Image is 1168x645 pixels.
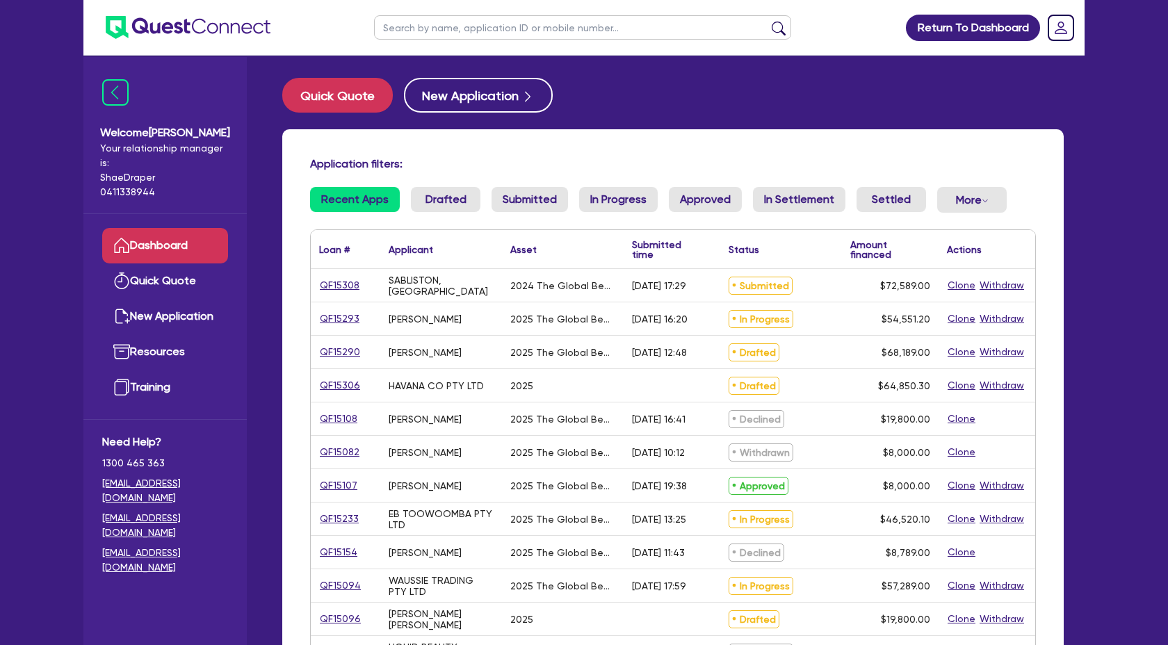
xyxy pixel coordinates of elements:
[492,187,568,212] a: Submitted
[102,334,228,370] a: Resources
[947,377,976,393] button: Clone
[632,447,685,458] div: [DATE] 10:12
[947,444,976,460] button: Clone
[319,511,359,527] a: QF15233
[319,477,358,493] a: QF15107
[510,447,615,458] div: 2025 The Global Beauty Group MediLUX LED
[282,78,404,113] a: Quick Quote
[1043,10,1079,46] a: Dropdown toggle
[729,377,779,395] span: Drafted
[729,245,759,254] div: Status
[102,476,228,505] a: [EMAIL_ADDRESS][DOMAIN_NAME]
[113,308,130,325] img: new-application
[579,187,658,212] a: In Progress
[389,608,494,630] div: [PERSON_NAME] [PERSON_NAME]
[411,187,480,212] a: Drafted
[947,344,976,360] button: Clone
[880,280,930,291] span: $72,589.00
[979,511,1025,527] button: Withdraw
[882,347,930,358] span: $68,189.00
[389,245,433,254] div: Applicant
[947,245,982,254] div: Actions
[979,611,1025,627] button: Withdraw
[729,343,779,361] span: Drafted
[510,313,615,325] div: 2025 The Global Beauty Group UltraLUX PRO
[100,141,230,199] span: Your relationship manager is: Shae Draper 0411338944
[319,611,362,627] a: QF15096
[669,187,742,212] a: Approved
[102,546,228,575] a: [EMAIL_ADDRESS][DOMAIN_NAME]
[937,187,1007,213] button: Dropdown toggle
[979,578,1025,594] button: Withdraw
[729,310,793,328] span: In Progress
[102,263,228,299] a: Quick Quote
[947,277,976,293] button: Clone
[100,124,230,141] span: Welcome [PERSON_NAME]
[947,544,976,560] button: Clone
[947,477,976,493] button: Clone
[102,228,228,263] a: Dashboard
[883,480,930,491] span: $8,000.00
[979,477,1025,493] button: Withdraw
[510,480,615,491] div: 2025 The Global Beauty Group MediLUX LED
[113,272,130,289] img: quick-quote
[510,547,615,558] div: 2025 The Global Beauty Group HydroLUX
[729,510,793,528] span: In Progress
[510,514,615,525] div: 2025 The Global Beauty Group SuperLUX
[102,511,228,540] a: [EMAIL_ADDRESS][DOMAIN_NAME]
[947,611,976,627] button: Clone
[389,275,494,297] div: SABLISTON, [GEOGRAPHIC_DATA]
[319,544,358,560] a: QF15154
[632,547,685,558] div: [DATE] 11:43
[389,480,462,491] div: [PERSON_NAME]
[729,410,784,428] span: Declined
[102,370,228,405] a: Training
[510,280,615,291] div: 2024 The Global Beauty Group Liftera and Observ520X
[102,299,228,334] a: New Application
[882,313,930,325] span: $54,551.20
[374,15,791,40] input: Search by name, application ID or mobile number...
[979,277,1025,293] button: Withdraw
[319,344,361,360] a: QF15290
[632,414,686,425] div: [DATE] 16:41
[510,347,615,358] div: 2025 The Global Beauty Group UltraLUX PRO
[979,344,1025,360] button: Withdraw
[404,78,553,113] a: New Application
[947,511,976,527] button: Clone
[510,614,533,625] div: 2025
[389,447,462,458] div: [PERSON_NAME]
[729,610,779,628] span: Drafted
[857,187,926,212] a: Settled
[878,380,930,391] span: $64,850.30
[881,414,930,425] span: $19,800.00
[979,311,1025,327] button: Withdraw
[310,157,1036,170] h4: Application filters:
[632,580,686,591] div: [DATE] 17:59
[883,447,930,458] span: $8,000.00
[632,280,686,291] div: [DATE] 17:29
[632,480,687,491] div: [DATE] 19:38
[729,443,793,462] span: Withdrawn
[729,277,793,295] span: Submitted
[886,547,930,558] span: $8,789.00
[389,380,484,391] div: HAVANA CO PTY LTD
[510,245,537,254] div: Asset
[510,380,533,391] div: 2025
[729,577,793,595] span: In Progress
[947,311,976,327] button: Clone
[102,434,228,450] span: Need Help?
[632,514,686,525] div: [DATE] 13:25
[310,187,400,212] a: Recent Apps
[882,580,930,591] span: $57,289.00
[106,16,270,39] img: quest-connect-logo-blue
[319,444,360,460] a: QF15082
[880,514,930,525] span: $46,520.10
[102,79,129,106] img: icon-menu-close
[753,187,845,212] a: In Settlement
[282,78,393,113] button: Quick Quote
[906,15,1040,41] a: Return To Dashboard
[510,580,615,591] div: 2025 The Global Beauty Group UltraLUX Pro
[729,544,784,562] span: Declined
[947,578,976,594] button: Clone
[389,414,462,425] div: [PERSON_NAME]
